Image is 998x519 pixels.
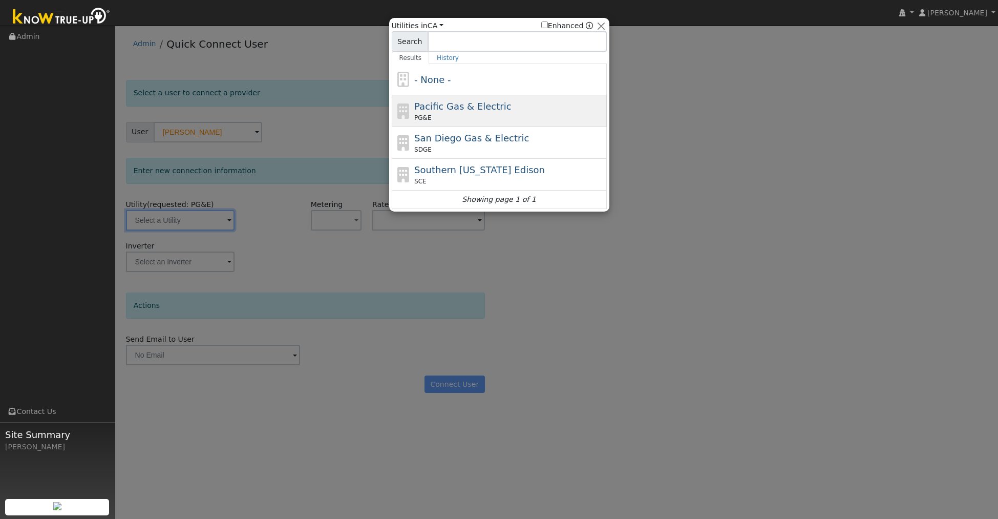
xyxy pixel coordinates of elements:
img: Know True-Up [8,6,115,29]
span: SDGE [414,145,432,154]
span: [PERSON_NAME] [927,9,987,17]
span: Southern [US_STATE] Edison [414,164,545,175]
span: - None - [414,74,451,85]
span: PG&E [414,113,431,122]
span: Pacific Gas & Electric [414,101,511,112]
a: Results [392,52,430,64]
span: Show enhanced providers [541,20,593,31]
span: Site Summary [5,428,110,442]
a: CA [428,22,443,30]
span: SCE [414,177,427,186]
a: History [429,52,466,64]
i: Showing page 1 of 1 [462,194,536,205]
span: Utilities in [392,20,443,31]
div: [PERSON_NAME] [5,442,110,452]
label: Enhanced [541,20,584,31]
span: Search [392,31,428,52]
input: Enhanced [541,22,548,28]
a: Enhanced Providers [586,22,593,30]
img: retrieve [53,502,61,510]
span: San Diego Gas & Electric [414,133,529,143]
